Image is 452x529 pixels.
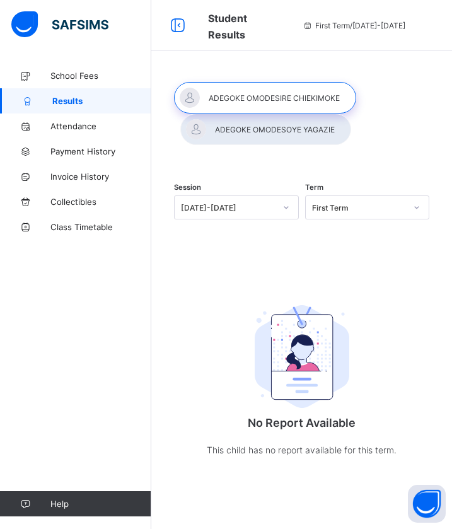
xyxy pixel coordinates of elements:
span: Payment History [50,146,151,156]
span: Invoice History [50,171,151,182]
span: Session [174,183,201,192]
span: Results [52,96,151,106]
div: [DATE]-[DATE] [181,203,275,212]
span: Term [305,183,323,192]
span: Class Timetable [50,222,151,232]
span: Attendance [50,121,151,131]
span: session/term information [303,21,405,30]
span: Student Results [208,12,247,41]
div: No Report Available [176,270,428,484]
button: Open asap [408,485,446,523]
span: Collectibles [50,197,151,207]
span: School Fees [50,71,151,81]
p: This child has no report available for this term. [176,442,428,458]
span: Help [50,499,151,509]
img: safsims [11,11,108,38]
div: First Term [312,203,407,212]
p: No Report Available [176,416,428,429]
img: student.207b5acb3037b72b59086e8b1a17b1d0.svg [255,305,349,409]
